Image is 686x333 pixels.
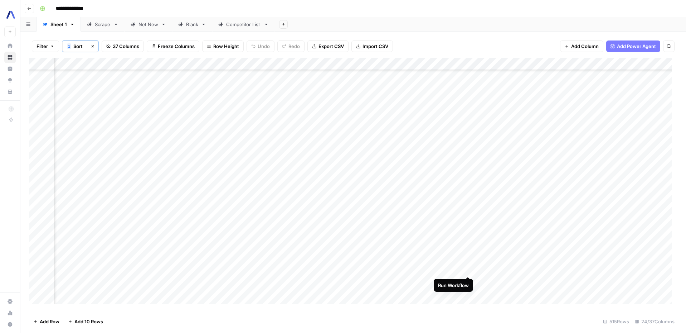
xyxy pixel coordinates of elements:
img: AssemblyAI Logo [4,8,17,21]
a: Insights [4,63,16,75]
span: Freeze Columns [158,43,195,50]
span: 37 Columns [113,43,139,50]
div: Sheet 1 [50,21,67,28]
button: Add Column [560,41,603,52]
div: Scrape [95,21,111,28]
button: Redo [277,41,305,52]
a: Blank [172,17,212,32]
a: Browse [4,52,16,63]
button: Export CSV [307,41,349,52]
span: Export CSV [318,43,344,50]
span: Add 10 Rows [74,318,103,325]
a: Usage [4,307,16,319]
span: Add Column [571,43,599,50]
span: Row Height [213,43,239,50]
div: Run Workflow [438,282,469,289]
button: 37 Columns [102,41,144,52]
span: 1 [68,43,70,49]
button: Freeze Columns [147,41,199,52]
button: Row Height [202,41,244,52]
a: Settings [4,296,16,307]
div: 24/37 Columns [632,316,677,327]
button: Help + Support [4,319,16,330]
a: Net New [125,17,172,32]
a: Opportunities [4,75,16,86]
a: Competitor List [212,17,275,32]
a: Scrape [81,17,125,32]
button: Import CSV [351,41,393,52]
div: 1 [67,43,71,49]
button: Filter [32,41,59,52]
button: Undo [247,41,274,52]
button: 1Sort [62,41,87,52]
span: Add Power Agent [617,43,656,50]
button: Add Power Agent [606,41,660,52]
span: Add Row [40,318,59,325]
button: Add 10 Rows [64,316,107,327]
span: Sort [73,43,83,50]
div: Net New [138,21,158,28]
div: Competitor List [226,21,261,28]
div: 515 Rows [600,316,632,327]
button: Add Row [29,316,64,327]
a: Sheet 1 [37,17,81,32]
span: Redo [288,43,300,50]
a: Home [4,40,16,52]
span: Import CSV [363,43,388,50]
a: Your Data [4,86,16,97]
span: Filter [37,43,48,50]
span: Undo [258,43,270,50]
button: Workspace: AssemblyAI [4,6,16,24]
div: Blank [186,21,198,28]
